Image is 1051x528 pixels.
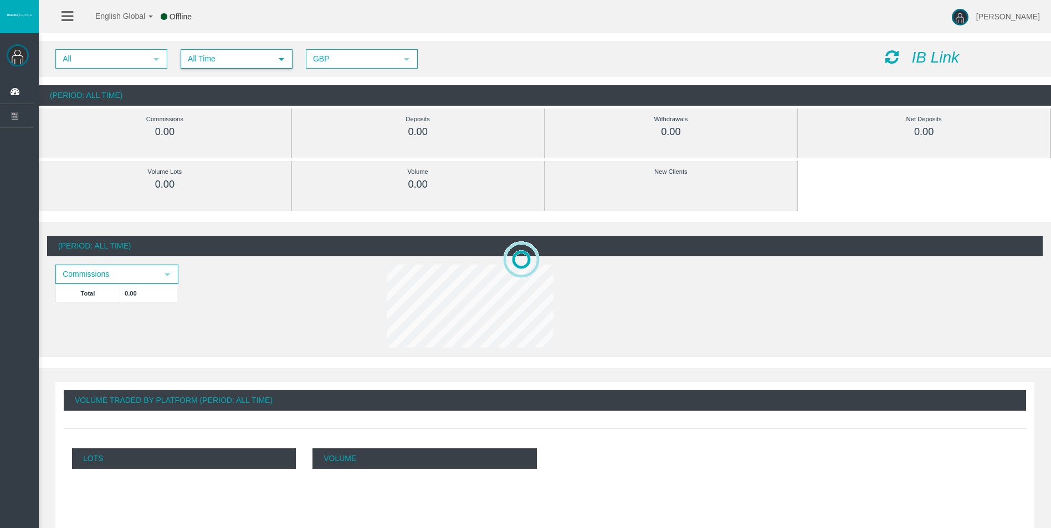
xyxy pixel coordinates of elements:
td: 0.00 [120,284,178,302]
p: Lots [72,448,296,469]
td: Total [56,284,120,302]
div: Volume Traded By Platform (Period: All Time) [64,390,1026,411]
div: (Period: All Time) [39,85,1051,106]
div: Volume Lots [64,165,266,178]
div: 0.00 [823,126,1025,138]
div: New Clients [570,165,772,178]
div: Commissions [64,113,266,126]
div: (Period: All Time) [47,236,1043,256]
span: All Time [182,50,271,68]
div: Deposits [317,113,519,126]
img: logo.svg [6,13,33,17]
div: 0.00 [317,126,519,138]
div: Withdrawals [570,113,772,126]
i: Reload Dashboard [885,49,899,65]
span: Commissions [57,266,157,283]
div: 0.00 [317,178,519,191]
div: Volume [317,165,519,178]
span: Offline [170,12,192,21]
p: Volume [312,448,536,469]
div: 0.00 [570,126,772,138]
span: select [402,55,411,64]
div: 0.00 [64,126,266,138]
div: Net Deposits [823,113,1025,126]
span: [PERSON_NAME] [976,12,1040,21]
div: 0.00 [64,178,266,191]
span: All [57,50,146,68]
span: English Global [81,12,145,20]
span: select [277,55,286,64]
img: user-image [952,9,968,25]
span: GBP [307,50,397,68]
span: select [163,270,172,279]
i: IB Link [911,49,959,66]
span: select [152,55,161,64]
